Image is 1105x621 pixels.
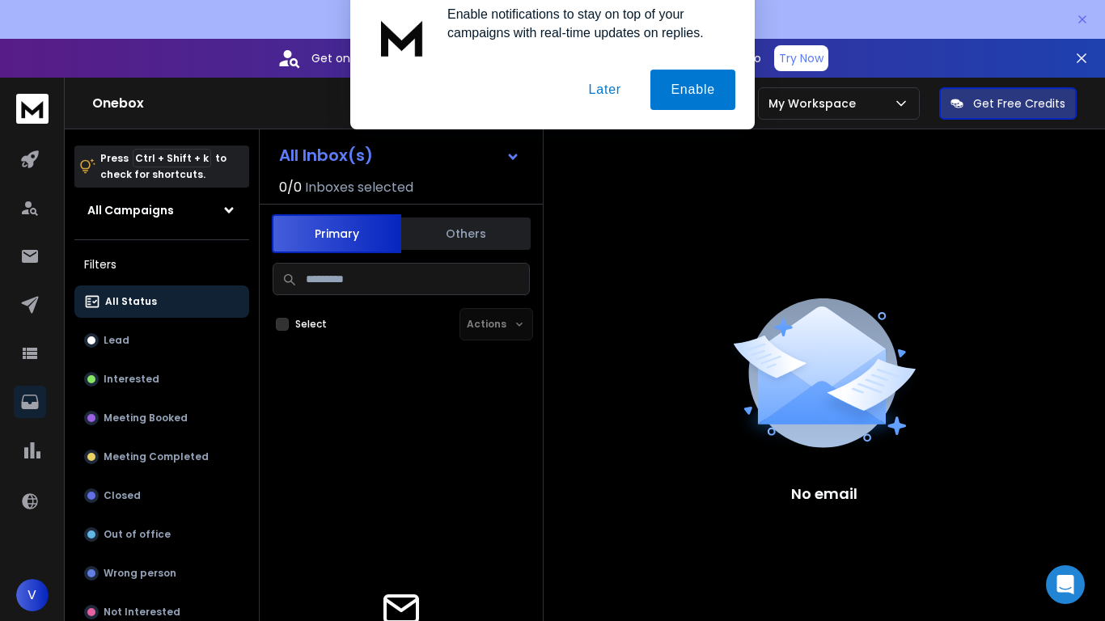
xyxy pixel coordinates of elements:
button: Meeting Booked [74,402,249,434]
span: Ctrl + Shift + k [133,149,211,167]
div: Open Intercom Messenger [1046,565,1085,604]
p: All Status [105,295,157,308]
h1: All Campaigns [87,202,174,218]
h1: All Inbox(s) [279,147,373,163]
p: Wrong person [104,567,176,580]
button: Primary [272,214,401,253]
p: Out of office [104,528,171,541]
button: All Campaigns [74,194,249,226]
button: All Inbox(s) [266,139,533,171]
label: Select [295,318,327,331]
p: Press to check for shortcuts. [100,150,227,183]
p: Not Interested [104,606,180,619]
p: Lead [104,334,129,347]
button: Wrong person [74,557,249,589]
button: Interested [74,363,249,395]
button: Others [401,216,531,251]
button: Enable [650,84,735,125]
div: Enable notifications to stay on top of your campaigns with real-time updates on replies. [434,19,735,57]
button: Out of office [74,518,249,551]
h3: Inboxes selected [305,178,413,197]
h3: Filters [74,253,249,276]
img: notification icon [370,19,434,84]
button: Lead [74,324,249,357]
p: Closed [104,489,141,502]
button: Later [568,84,641,125]
button: V [16,579,49,611]
button: All Status [74,285,249,318]
p: Meeting Completed [104,450,209,463]
p: Meeting Booked [104,412,188,425]
span: 0 / 0 [279,178,302,197]
p: No email [791,483,857,505]
button: Closed [74,479,249,512]
p: Interested [104,373,159,386]
button: Meeting Completed [74,441,249,473]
